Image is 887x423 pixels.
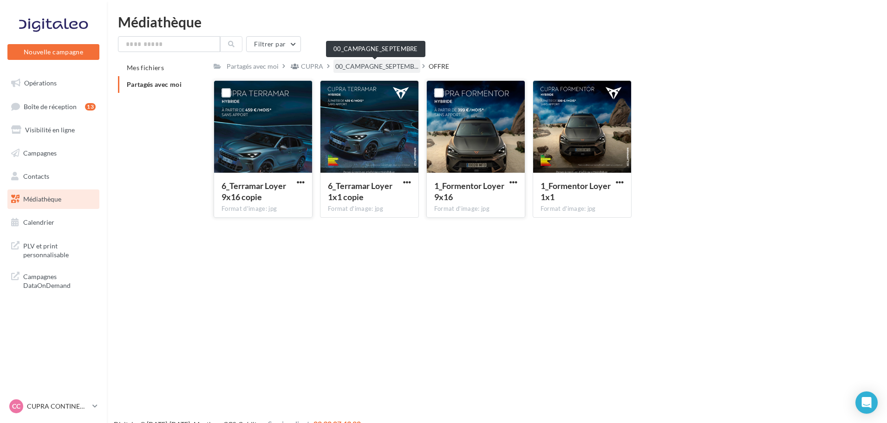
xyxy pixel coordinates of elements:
[23,195,61,203] span: Médiathèque
[246,36,301,52] button: Filtrer par
[24,102,77,110] span: Boîte de réception
[6,267,101,294] a: Campagnes DataOnDemand
[127,80,182,88] span: Partagés avec moi
[855,391,878,414] div: Open Intercom Messenger
[6,213,101,232] a: Calendrier
[7,44,99,60] button: Nouvelle campagne
[6,97,101,117] a: Boîte de réception13
[6,236,101,263] a: PLV et print personnalisable
[25,126,75,134] span: Visibilité en ligne
[118,15,876,29] div: Médiathèque
[6,143,101,163] a: Campagnes
[23,240,96,260] span: PLV et print personnalisable
[127,64,164,72] span: Mes fichiers
[362,42,524,64] div: Le téléchargement va bientôt commencer
[23,270,96,290] span: Campagnes DataOnDemand
[23,149,57,157] span: Campagnes
[222,181,286,202] span: 6_Terramar Loyer 9x16 copie
[541,205,624,213] div: Format d'image: jpg
[6,120,101,140] a: Visibilité en ligne
[222,205,305,213] div: Format d'image: jpg
[23,218,54,226] span: Calendrier
[301,62,323,71] div: CUPRA
[434,181,504,202] span: 1_Formentor Loyer 9x16
[335,62,418,71] span: 00_CAMPAGNE_SEPTEMB...
[541,181,611,202] span: 1_Formentor Loyer 1x1
[6,189,101,209] a: Médiathèque
[328,205,411,213] div: Format d'image: jpg
[434,205,517,213] div: Format d'image: jpg
[27,402,89,411] p: CUPRA CONTINENTAL
[6,167,101,186] a: Contacts
[85,103,96,111] div: 13
[24,79,57,87] span: Opérations
[23,172,49,180] span: Contacts
[328,181,392,202] span: 6_Terramar Loyer 1x1 copie
[6,73,101,93] a: Opérations
[7,397,99,415] a: CC CUPRA CONTINENTAL
[326,41,425,57] div: 00_CAMPAGNE_SEPTEMBRE
[227,62,279,71] div: Partagés avec moi
[12,402,20,411] span: CC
